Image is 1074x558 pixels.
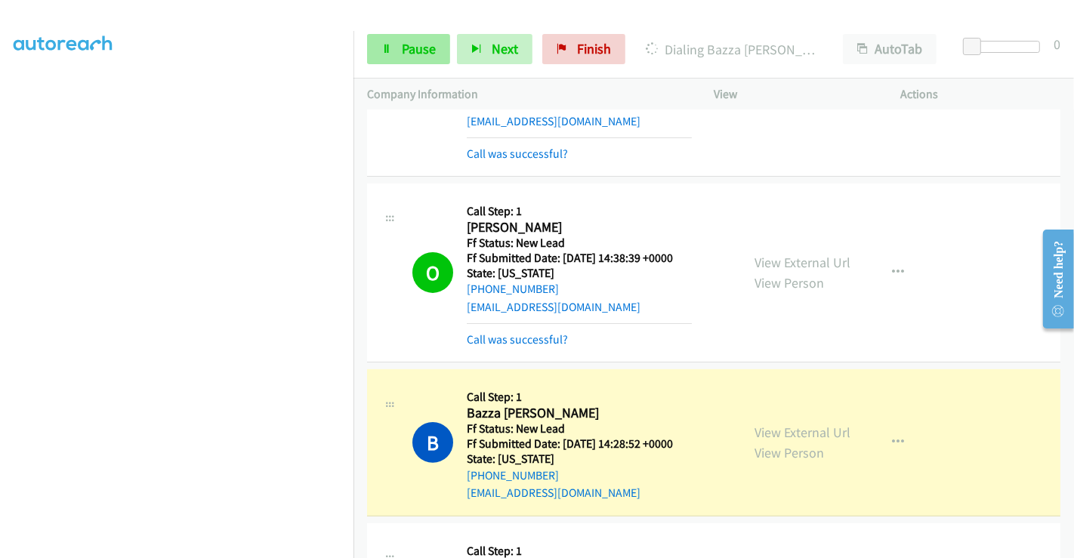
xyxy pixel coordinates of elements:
[467,332,568,347] a: Call was successful?
[467,452,692,467] h5: State: [US_STATE]
[755,254,850,271] a: View External Url
[467,146,568,161] a: Call was successful?
[467,282,559,296] a: [PHONE_NUMBER]
[467,436,692,452] h5: Ff Submitted Date: [DATE] 14:28:52 +0000
[467,266,692,281] h5: State: [US_STATE]
[467,204,692,219] h5: Call Step: 1
[467,219,692,236] h2: [PERSON_NAME]
[1031,219,1074,339] iframe: Resource Center
[467,390,692,405] h5: Call Step: 1
[755,444,824,461] a: View Person
[367,85,687,103] p: Company Information
[467,236,692,251] h5: Ff Status: New Lead
[1054,34,1060,54] div: 0
[402,40,436,57] span: Pause
[467,114,640,128] a: [EMAIL_ADDRESS][DOMAIN_NAME]
[492,40,518,57] span: Next
[901,85,1061,103] p: Actions
[467,421,692,436] h5: Ff Status: New Lead
[467,405,692,422] h2: Bazza [PERSON_NAME]
[542,34,625,64] a: Finish
[467,486,640,500] a: [EMAIL_ADDRESS][DOMAIN_NAME]
[467,251,692,266] h5: Ff Submitted Date: [DATE] 14:38:39 +0000
[971,41,1040,53] div: Delay between calls (in seconds)
[467,468,559,482] a: [PHONE_NUMBER]
[714,85,874,103] p: View
[646,39,816,60] p: Dialing Bazza [PERSON_NAME]
[457,34,532,64] button: Next
[577,40,611,57] span: Finish
[367,34,450,64] a: Pause
[412,252,453,293] h1: O
[755,274,824,291] a: View Person
[467,300,640,314] a: [EMAIL_ADDRESS][DOMAIN_NAME]
[843,34,937,64] button: AutoTab
[412,422,453,463] h1: B
[755,424,850,441] a: View External Url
